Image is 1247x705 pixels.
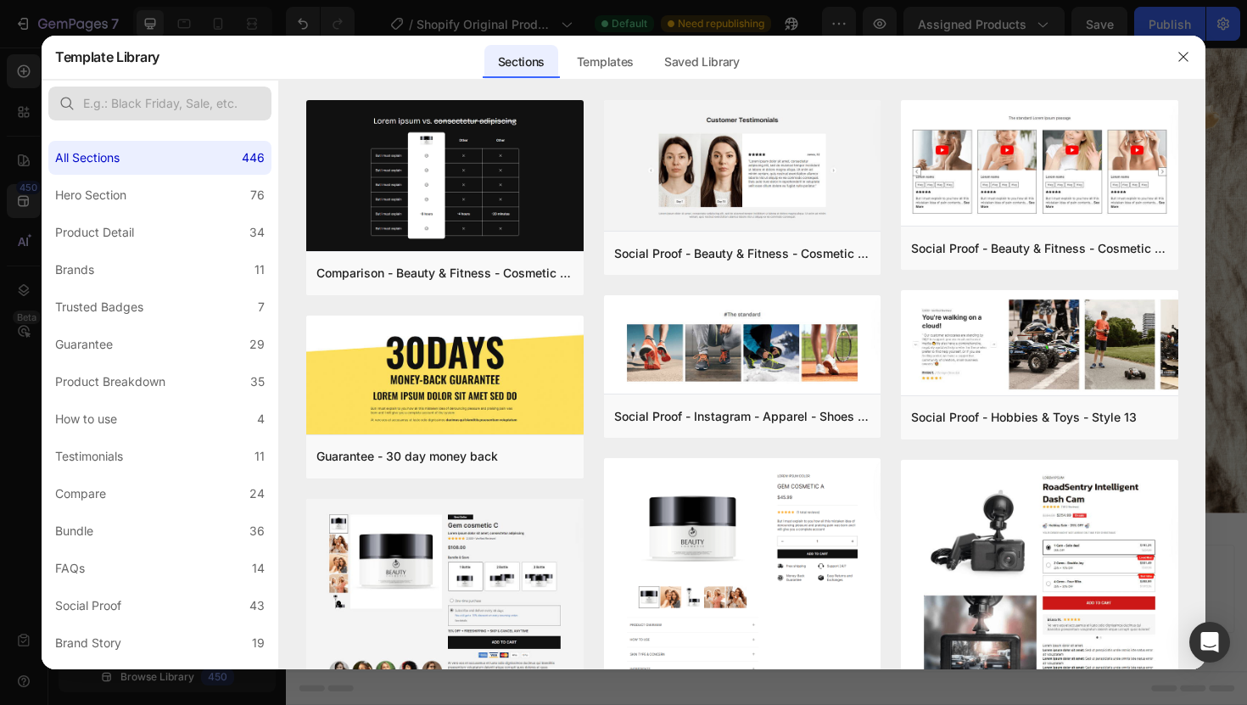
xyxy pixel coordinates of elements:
[55,260,94,280] div: Brands
[327,556,429,574] div: Choose templates
[254,446,265,467] div: 11
[55,185,126,205] div: Hero Section
[249,521,265,541] div: 36
[13,171,496,238] div: Rich Text Editor. Editing area: main
[306,316,584,438] img: g30.png
[13,21,496,157] h2: Rich Text Editor. Editing area: main
[604,100,881,235] img: sp16.png
[55,35,159,79] h2: Template Library
[911,238,1168,259] div: Social Proof - Beauty & Fitness - Cosmetic - Style 8
[55,222,134,243] div: Product Detail
[911,407,1137,428] div: Social Proof - Hobbies & Toys - Style 13
[901,290,1178,399] img: sp13.png
[55,409,117,429] div: How to use
[250,372,265,392] div: 35
[249,334,265,355] div: 29
[316,446,498,467] div: Guarantee - 30 day money back
[614,243,871,264] div: Social Proof - Beauty & Fitness - Cosmetic - Style 16
[249,484,265,504] div: 24
[651,45,753,79] div: Saved Library
[249,596,265,616] div: 43
[55,484,106,504] div: Compare
[74,288,147,309] div: Rich Text Editor. Editing area: main
[306,100,584,255] img: c19.png
[584,556,687,574] div: Add blank section
[55,297,143,317] div: Trusted Badges
[13,278,208,319] button: <p>Learn More</p>
[614,406,871,427] div: Social Proof - Instagram - Apparel - Shoes - Style 30
[14,23,495,155] p: Dermatologists Hate How Simple This Is… But Customers Love It.
[55,558,85,579] div: FAQs
[457,577,548,592] span: from URL or image
[563,45,647,79] div: Templates
[249,222,265,243] div: 34
[460,556,549,574] div: Generate layout
[604,295,881,397] img: sp30.png
[571,577,697,592] span: then drag & drop elements
[318,577,434,592] span: inspired by CRO experts
[55,596,121,616] div: Social Proof
[14,172,495,236] p: We tested DewDrop’s new formula on dry, irritated skin. Here’s what happened.
[254,260,265,280] div: 11
[74,288,147,309] p: Learn More
[252,558,265,579] div: 14
[484,45,558,79] div: Sections
[316,263,573,283] div: Comparison - Beauty & Fitness - Cosmetic - Ingredients - Style 19
[55,446,123,467] div: Testimonials
[258,297,265,317] div: 7
[55,334,113,355] div: Guarantee
[257,409,265,429] div: 4
[242,148,265,168] div: 446
[55,372,165,392] div: Product Breakdown
[250,185,265,205] div: 76
[469,518,550,535] span: Add section
[901,100,1178,230] img: sp8.png
[1189,622,1230,663] div: Open Intercom Messenger
[55,633,121,653] div: Brand Story
[252,633,265,653] div: 19
[55,148,120,168] div: All Sections
[55,521,93,541] div: Bundle
[48,87,271,120] input: E.g.: Black Friday, Sale, etc.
